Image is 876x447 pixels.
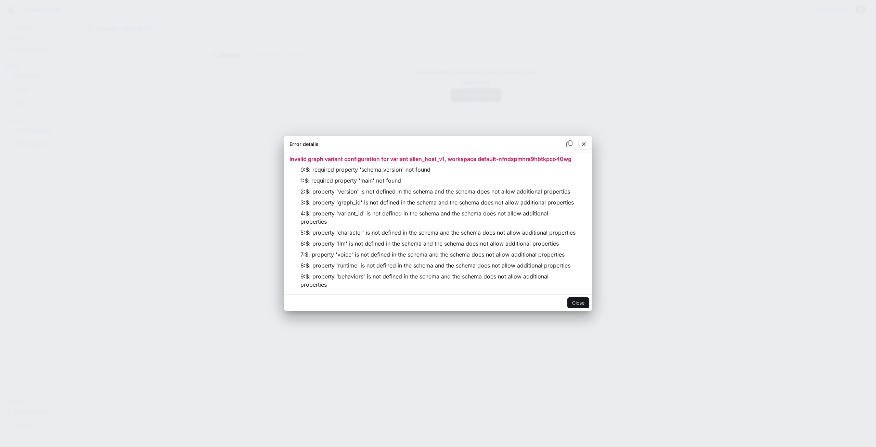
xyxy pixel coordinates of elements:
button: Copy error [563,138,576,150]
li: 6 : $: property 'llm' is not defined in the schema and the schema does not allow additional prope... [295,238,581,249]
li: 4 : $: property 'variant_id' is not defined in the schema and the schema does not allow additiona... [295,208,581,227]
li: 3 : $: property 'graph_id' is not defined in the schema and the schema does not allow additional ... [295,197,581,208]
button: Close [567,297,589,308]
li: 9 : $: property 'behaviors' is not defined in the schema and the schema does not allow additional... [295,271,581,290]
li: 2 : $: property 'version' is not defined in the schema and the schema does not allow additional p... [295,186,581,197]
li: 0 : $: required property 'schema_version' not found [295,164,581,175]
li: 1 : $: required property 'main' not found [295,175,581,186]
h6: Error details [289,141,319,148]
h5: Invalid graph variant configuration for variant alien_host_v1, workspace default-nfndspmhrs9hbtkp... [289,155,587,163]
li: 7 : $: property 'voice' is not defined in the schema and the schema does not allow additional pro... [295,249,581,260]
li: 5 : $: property 'character' is not defined in the schema and the schema does not allow additional... [295,227,581,238]
li: 8 : $: property 'runtime' is not defined in the schema and the schema does not allow additional p... [295,260,581,271]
